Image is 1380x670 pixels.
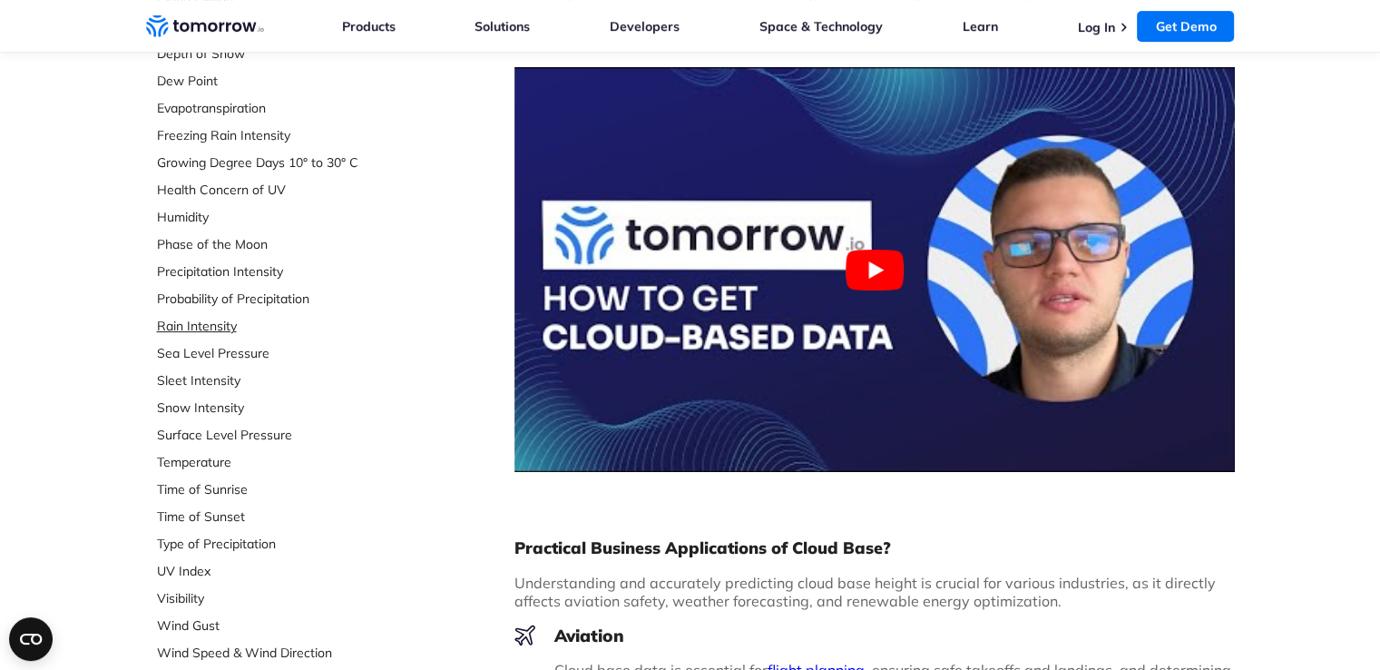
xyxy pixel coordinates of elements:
h2: Practical Business Applications of Cloud Base? [514,537,1235,559]
a: Freezing Rain Intensity [157,126,398,144]
a: Sleet Intensity [157,371,398,389]
h3: Aviation [514,625,1235,646]
a: UV Index [157,562,398,580]
a: Space & Technology [759,18,883,34]
a: Surface Level Pressure [157,426,398,444]
a: Rain Intensity [157,317,398,335]
a: Home link [146,13,264,40]
a: Growing Degree Days 10° to 30° C [157,153,398,172]
a: Health Concern of UV [157,181,398,199]
a: Solutions [475,18,530,34]
a: Time of Sunrise [157,480,398,498]
a: Time of Sunset [157,507,398,526]
button: Open CMP widget [9,617,53,661]
a: Learn [963,18,998,34]
a: Wind Gust [157,616,398,635]
a: Visibility [157,589,398,607]
a: Products [342,18,396,34]
a: Get Demo [1137,11,1234,42]
a: Wind Speed & Wind Direction [157,644,398,662]
a: Humidity [157,208,398,226]
button: Play Youtube video [514,67,1235,472]
a: Log In [1077,19,1114,35]
a: Temperature [157,453,398,471]
a: Phase of the Moon [157,235,398,253]
a: Snow Intensity [157,399,398,417]
a: Evapotranspiration [157,99,398,117]
span: Understanding and accurately predicting cloud base height is crucial for various industries, as i... [514,574,1216,610]
a: Dew Point [157,72,398,90]
a: Precipitation Intensity [157,262,398,281]
a: Developers [610,18,680,34]
a: Type of Precipitation [157,535,398,553]
a: Probability of Precipitation [157,290,398,308]
a: Depth of Snow [157,44,398,63]
a: Sea Level Pressure [157,344,398,362]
